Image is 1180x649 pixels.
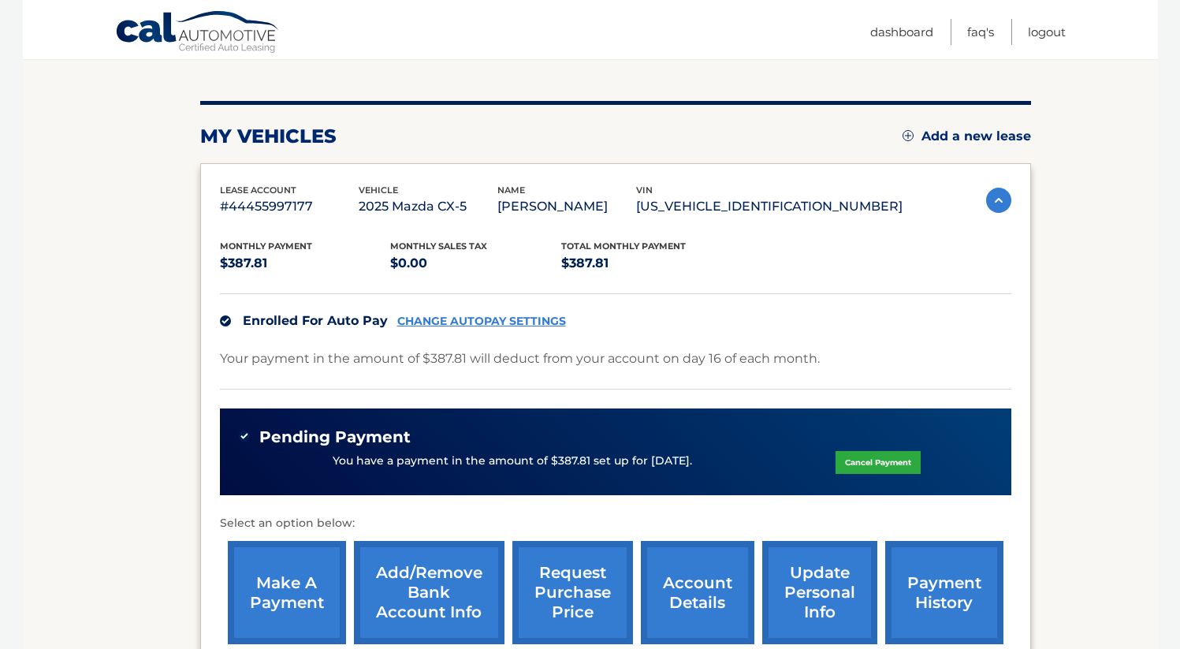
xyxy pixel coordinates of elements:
h2: my vehicles [200,125,337,148]
img: check.svg [220,315,231,326]
a: Dashboard [870,19,933,45]
p: You have a payment in the amount of $387.81 set up for [DATE]. [333,453,692,470]
span: Pending Payment [259,427,411,447]
p: Your payment in the amount of $387.81 will deduct from your account on day 16 of each month. [220,348,820,370]
a: Cancel Payment [836,451,921,474]
a: Cal Automotive [115,10,281,56]
img: accordion-active.svg [986,188,1011,213]
p: $0.00 [390,252,561,274]
p: 2025 Mazda CX-5 [359,196,497,218]
span: lease account [220,185,296,196]
a: request purchase price [512,541,633,644]
a: FAQ's [967,19,994,45]
a: payment history [885,541,1003,644]
p: $387.81 [561,252,732,274]
span: vin [636,185,653,196]
span: Monthly sales Tax [390,241,487,252]
a: Add/Remove bank account info [354,541,504,644]
a: account details [641,541,754,644]
img: check-green.svg [239,431,250,442]
p: $387.81 [220,252,391,274]
a: Logout [1028,19,1066,45]
p: [US_VEHICLE_IDENTIFICATION_NUMBER] [636,196,903,218]
img: add.svg [903,130,914,141]
a: make a payment [228,541,346,644]
a: update personal info [762,541,877,644]
span: vehicle [359,185,398,196]
a: CHANGE AUTOPAY SETTINGS [397,315,566,328]
span: Total Monthly Payment [561,241,686,252]
span: Enrolled For Auto Pay [243,313,388,328]
span: Monthly Payment [220,241,312,252]
p: #44455997177 [220,196,359,218]
p: [PERSON_NAME] [497,196,636,218]
a: Add a new lease [903,129,1031,144]
p: Select an option below: [220,514,1011,533]
span: name [497,185,525,196]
